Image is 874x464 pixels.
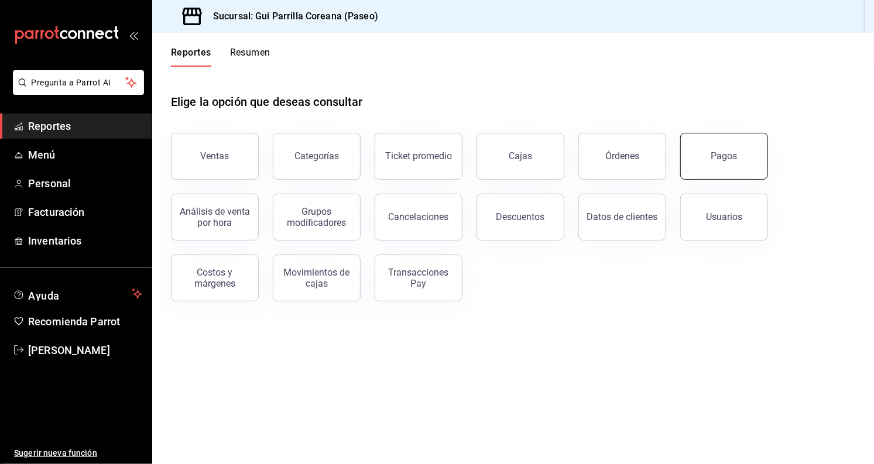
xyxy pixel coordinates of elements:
div: Datos de clientes [587,211,658,222]
button: Ventas [171,133,259,180]
span: Recomienda Parrot [28,314,142,329]
button: Categorías [273,133,361,180]
button: Ticket promedio [375,133,462,180]
span: Reportes [28,118,142,134]
div: Análisis de venta por hora [179,206,251,228]
div: Costos y márgenes [179,267,251,289]
h1: Elige la opción que deseas consultar [171,93,363,111]
button: Pregunta a Parrot AI [13,70,144,95]
button: Datos de clientes [578,194,666,240]
div: Ventas [201,150,229,161]
div: Categorías [294,150,339,161]
button: Cancelaciones [375,194,462,240]
span: Inventarios [28,233,142,249]
div: navigation tabs [171,47,270,67]
div: Usuarios [706,211,742,222]
button: Transacciones Pay [375,255,462,301]
span: Pregunta a Parrot AI [32,77,126,89]
button: Pagos [680,133,768,180]
button: Costos y márgenes [171,255,259,301]
span: Menú [28,147,142,163]
h3: Sucursal: Gui Parrilla Coreana (Paseo) [204,9,378,23]
button: Reportes [171,47,211,67]
button: Usuarios [680,194,768,240]
div: Grupos modificadores [280,206,353,228]
div: Transacciones Pay [382,267,455,289]
div: Pagos [711,150,738,161]
span: [PERSON_NAME] [28,342,142,358]
button: Cajas [477,133,564,180]
button: Resumen [230,47,270,67]
div: Cajas [509,150,532,161]
span: Sugerir nueva función [14,447,142,459]
span: Facturación [28,204,142,220]
div: Descuentos [496,211,545,222]
button: Descuentos [477,194,564,240]
div: Órdenes [605,150,639,161]
button: Movimientos de cajas [273,255,361,301]
span: Personal [28,176,142,191]
span: Ayuda [28,287,127,301]
button: Análisis de venta por hora [171,194,259,240]
button: open_drawer_menu [129,30,138,40]
button: Órdenes [578,133,666,180]
div: Cancelaciones [389,211,449,222]
button: Grupos modificadores [273,194,361,240]
div: Movimientos de cajas [280,267,353,289]
div: Ticket promedio [385,150,452,161]
a: Pregunta a Parrot AI [8,85,144,97]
